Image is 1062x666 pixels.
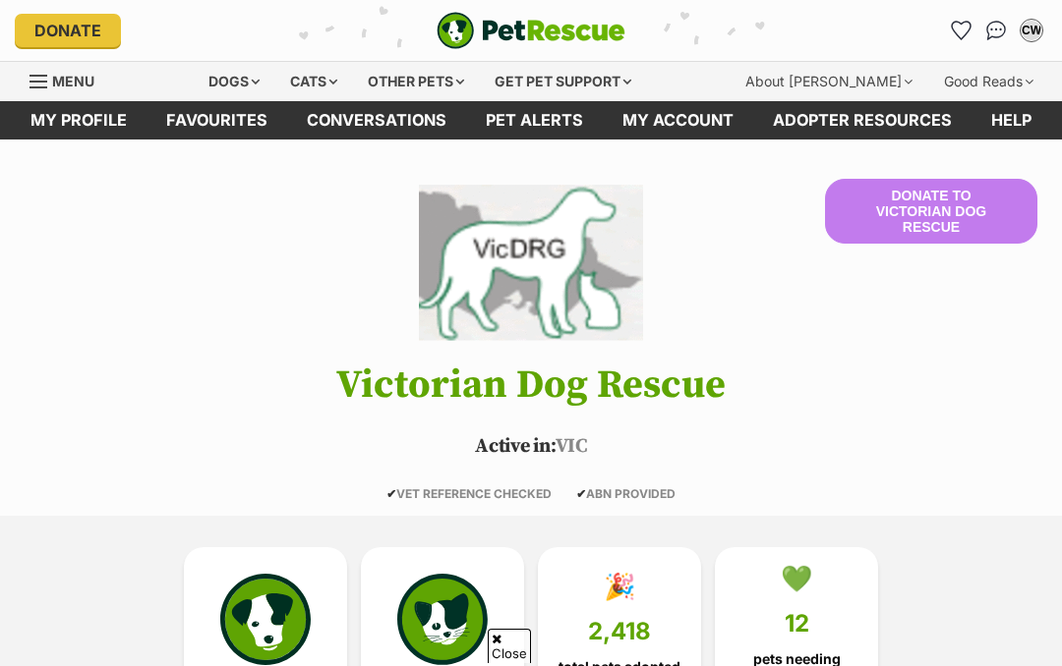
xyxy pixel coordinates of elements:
[1016,15,1047,46] button: My account
[576,486,676,501] span: ABN PROVIDED
[986,21,1007,40] img: chat-41dd97257d64d25036548639549fe6c8038ab92f7586957e7f3b1b290dea8141.svg
[576,486,586,501] icon: ✔
[945,15,1047,46] ul: Account quick links
[1022,21,1041,40] div: CW
[588,618,651,645] span: 2,418
[475,434,555,459] span: Active in:
[753,101,972,139] a: Adopter resources
[980,15,1012,46] a: Conversations
[972,101,1051,139] a: Help
[11,101,147,139] a: My profile
[945,15,976,46] a: Favourites
[220,574,311,664] img: petrescue-icon-eee76f85a60ef55c4a1927667547b313a7c0e82042636edf73dce9c88f694885.svg
[419,179,643,346] img: Victorian Dog Rescue
[437,12,625,49] a: PetRescue
[386,486,552,501] span: VET REFERENCE CHECKED
[386,486,396,501] icon: ✔
[604,572,635,601] div: 🎉
[29,62,108,97] a: Menu
[466,101,603,139] a: Pet alerts
[781,564,812,593] div: 💚
[603,101,753,139] a: My account
[52,73,94,89] span: Menu
[481,62,645,101] div: Get pet support
[825,179,1037,244] button: Donate to Victorian Dog Rescue
[15,14,121,47] a: Donate
[287,101,466,139] a: conversations
[437,12,625,49] img: logo-e224e6f780fb5917bec1dbf3a21bbac754714ae5b6737aabdf751b685950b380.svg
[354,62,478,101] div: Other pets
[276,62,351,101] div: Cats
[147,101,287,139] a: Favourites
[195,62,273,101] div: Dogs
[732,62,926,101] div: About [PERSON_NAME]
[397,574,488,664] img: cat-icon-068c71abf8fe30c970a85cd354bc8e23425d12f6e8612795f06af48be43a487a.svg
[488,629,531,663] span: Close
[930,62,1047,101] div: Good Reads
[785,610,809,638] span: 12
